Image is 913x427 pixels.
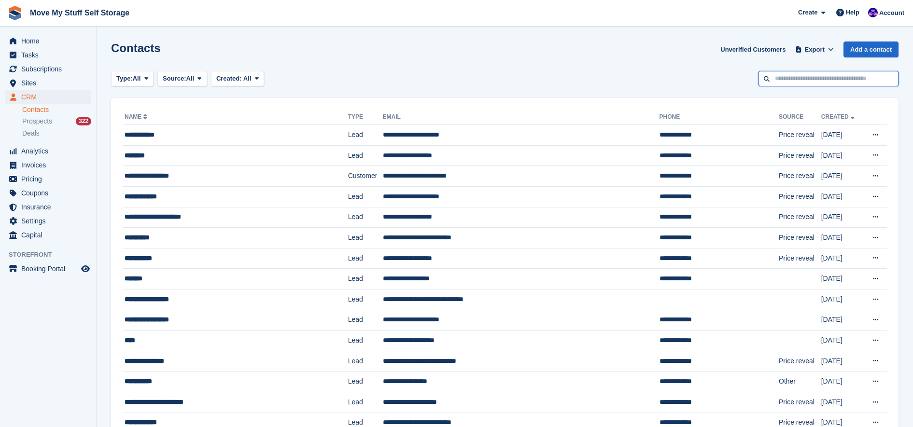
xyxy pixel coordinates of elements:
td: Lead [348,372,383,392]
span: Account [879,8,904,18]
a: Contacts [22,105,91,114]
span: Subscriptions [21,62,79,76]
span: All [186,74,195,83]
a: Prospects 322 [22,116,91,126]
td: Price reveal [779,145,821,166]
td: Lead [348,392,383,413]
th: Phone [660,110,779,125]
span: Deals [22,129,40,138]
a: Deals [22,128,91,138]
span: Home [21,34,79,48]
a: menu [5,34,91,48]
td: [DATE] [821,269,863,289]
a: Move My Stuff Self Storage [26,5,133,21]
td: [DATE] [821,289,863,310]
span: All [133,74,141,83]
td: [DATE] [821,125,863,146]
button: Export [793,41,836,57]
span: Analytics [21,144,79,158]
span: Tasks [21,48,79,62]
span: Created: [216,75,242,82]
td: [DATE] [821,331,863,351]
td: Lead [348,248,383,269]
td: Price reveal [779,166,821,187]
span: Pricing [21,172,79,186]
td: Price reveal [779,186,821,207]
td: Price reveal [779,351,821,372]
span: Help [846,8,859,17]
td: Lead [348,145,383,166]
span: Settings [21,214,79,228]
a: menu [5,214,91,228]
a: menu [5,262,91,275]
td: Lead [348,207,383,228]
button: Created: All [211,71,264,87]
button: Type: All [111,71,154,87]
th: Source [779,110,821,125]
th: Email [383,110,660,125]
th: Type [348,110,383,125]
td: [DATE] [821,166,863,187]
td: [DATE] [821,186,863,207]
a: Created [821,113,857,120]
a: Add a contact [843,41,899,57]
td: Customer [348,166,383,187]
span: Storefront [9,250,96,260]
span: Export [805,45,825,55]
div: 322 [76,117,91,125]
td: Lead [348,228,383,248]
a: menu [5,48,91,62]
img: stora-icon-8386f47178a22dfd0bd8f6a31ec36ba5ce8667c1dd55bd0f319d3a0aa187defe.svg [8,6,22,20]
td: [DATE] [821,351,863,372]
h1: Contacts [111,41,161,55]
td: Price reveal [779,248,821,269]
td: Price reveal [779,228,821,248]
td: Lead [348,310,383,331]
a: menu [5,228,91,242]
a: menu [5,172,91,186]
td: Lead [348,125,383,146]
span: Invoices [21,158,79,172]
td: [DATE] [821,248,863,269]
span: Insurance [21,200,79,214]
a: Preview store [80,263,91,275]
span: All [243,75,252,82]
span: CRM [21,90,79,104]
a: menu [5,200,91,214]
td: [DATE] [821,372,863,392]
a: menu [5,90,91,104]
td: Lead [348,289,383,310]
span: Source: [163,74,186,83]
span: Create [798,8,817,17]
a: menu [5,186,91,200]
span: Booking Portal [21,262,79,275]
a: Unverified Customers [716,41,789,57]
td: Lead [348,351,383,372]
a: menu [5,144,91,158]
td: Lead [348,186,383,207]
td: [DATE] [821,310,863,331]
td: Price reveal [779,125,821,146]
span: Type: [116,74,133,83]
button: Source: All [157,71,207,87]
a: menu [5,76,91,90]
td: Other [779,372,821,392]
td: Price reveal [779,207,821,228]
td: [DATE] [821,207,863,228]
span: Capital [21,228,79,242]
td: Price reveal [779,392,821,413]
span: Coupons [21,186,79,200]
a: Name [125,113,149,120]
td: [DATE] [821,392,863,413]
span: Sites [21,76,79,90]
a: menu [5,62,91,76]
td: [DATE] [821,228,863,248]
img: Jade Whetnall [868,8,878,17]
span: Prospects [22,117,52,126]
a: menu [5,158,91,172]
td: Lead [348,331,383,351]
td: [DATE] [821,145,863,166]
td: Lead [348,269,383,289]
